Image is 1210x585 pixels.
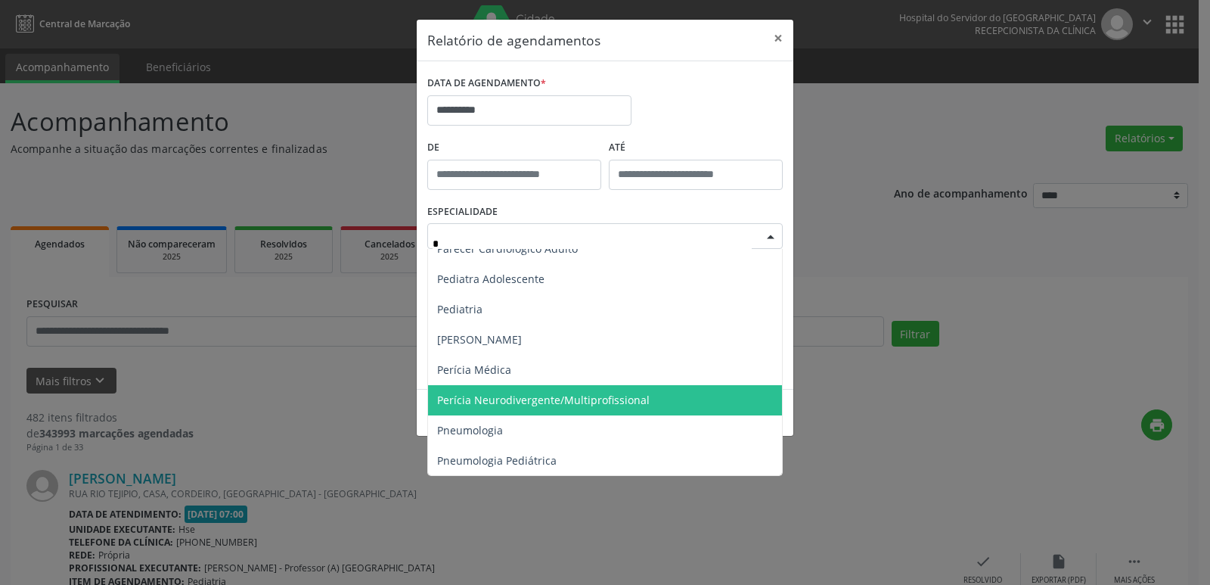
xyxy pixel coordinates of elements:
[437,302,482,316] span: Pediatria
[427,30,600,50] h5: Relatório de agendamentos
[427,136,601,160] label: De
[437,363,511,377] span: Perícia Médica
[437,241,578,256] span: Parecer Cardiologico Adulto
[437,272,544,286] span: Pediatra Adolescente
[437,393,650,407] span: Perícia Neurodivergente/Multiprofissional
[437,453,557,468] span: Pneumologia Pediátrica
[437,332,522,347] span: [PERSON_NAME]
[609,136,783,160] label: ATÉ
[437,423,503,437] span: Pneumologia
[427,201,498,224] label: ESPECIALIDADE
[427,72,546,95] label: DATA DE AGENDAMENTO
[763,20,793,57] button: Close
